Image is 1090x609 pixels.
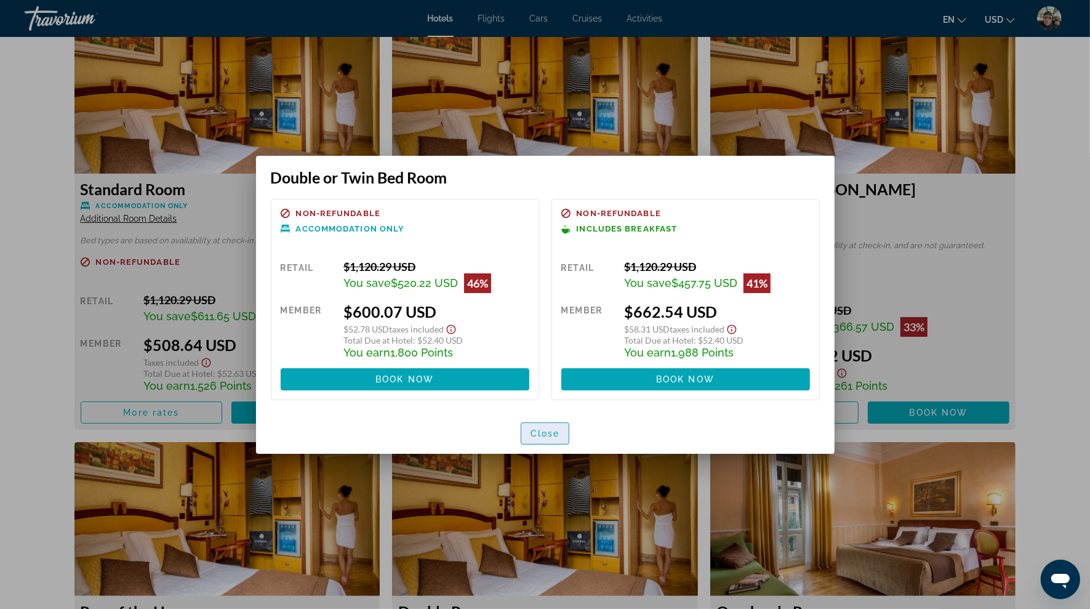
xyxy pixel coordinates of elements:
span: $52.78 USD [343,324,389,334]
div: Retail [281,260,334,293]
button: Book now [561,368,810,390]
span: Taxes included [670,324,724,334]
button: Show Taxes and Fees disclaimer [444,321,459,335]
div: $662.54 USD [624,302,810,321]
span: You earn [343,346,390,359]
div: Retail [561,260,615,293]
div: 46% [464,273,491,293]
button: Book now [281,368,529,390]
div: $1,120.29 USD [343,260,529,273]
span: 1,988 Points [671,346,734,359]
span: Total Due at Hotel [624,335,694,345]
h3: Double or Twin Bed Room [271,168,820,187]
div: : $52.40 USD [624,335,810,345]
iframe: Button to launch messaging window [1041,560,1080,599]
span: Non-refundable [577,209,661,217]
div: : $52.40 USD [343,335,529,345]
span: Non-refundable [296,209,380,217]
span: $58.31 USD [624,324,670,334]
div: 41% [743,273,771,293]
span: Book now [656,374,715,384]
span: Accommodation Only [296,225,405,233]
span: Close [531,429,560,438]
div: Member [281,302,334,359]
div: $600.07 USD [343,302,529,321]
div: $1,120.29 USD [624,260,810,273]
span: Book now [375,374,434,384]
span: You save [343,276,391,289]
span: Includes Breakfast [577,225,678,233]
span: You save [624,276,671,289]
span: $520.22 USD [391,276,458,289]
span: 1,800 Points [390,346,453,359]
button: Close [521,422,570,445]
span: Total Due at Hotel [343,335,413,345]
span: Taxes included [389,324,444,334]
span: $457.75 USD [671,276,737,289]
span: You earn [624,346,671,359]
button: Show Taxes and Fees disclaimer [724,321,739,335]
div: Member [561,302,615,359]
